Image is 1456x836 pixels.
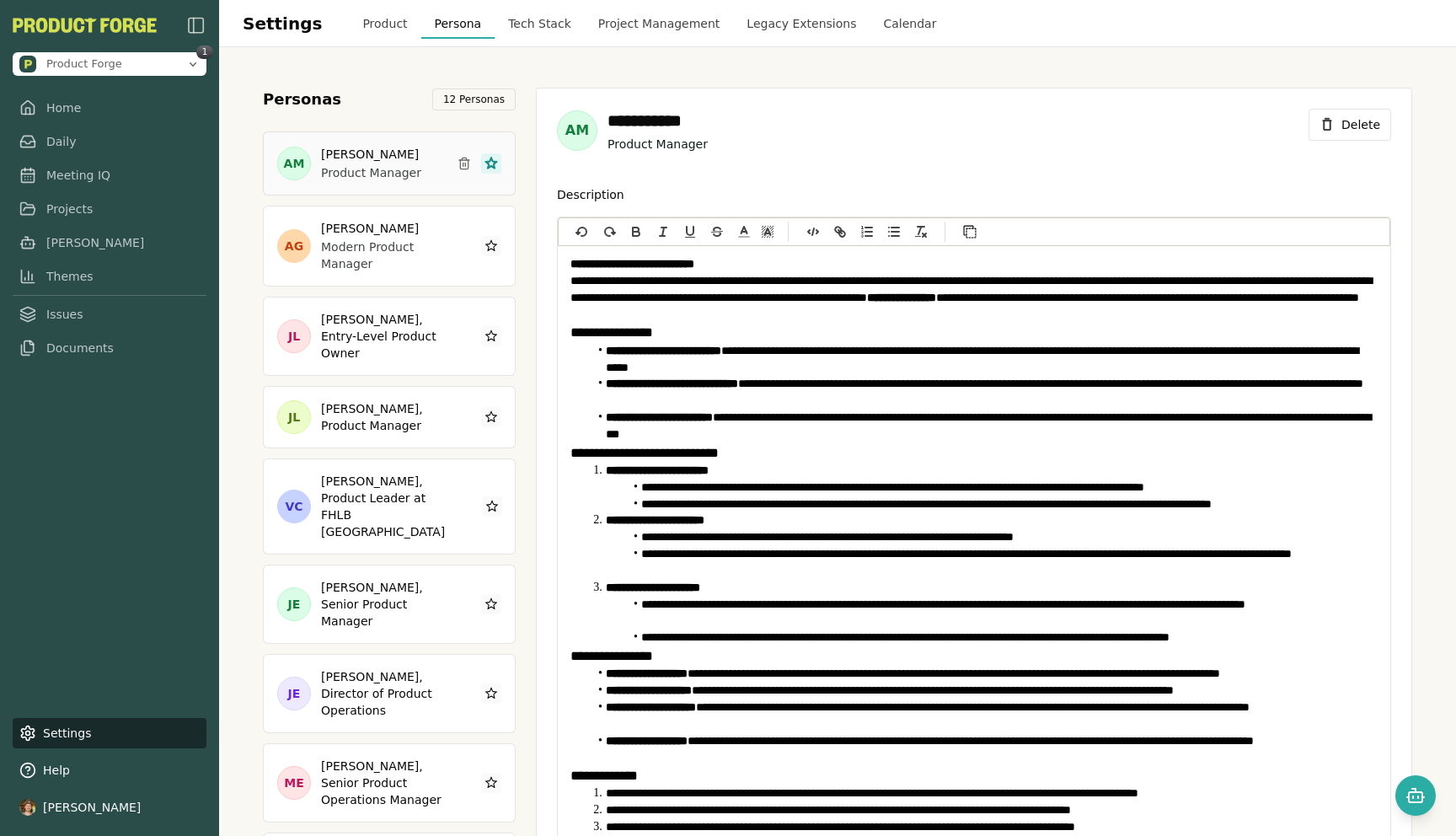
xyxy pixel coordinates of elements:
[13,18,157,33] button: PF-Logo
[277,490,311,523] div: VC
[481,153,501,174] button: Primary Persona
[958,222,982,242] button: Copy to clipboard
[46,56,122,72] span: Product Forge
[481,773,501,793] button: Set as Primary
[570,222,594,242] button: undo
[196,46,213,59] span: 1
[624,222,648,242] button: Bold
[481,407,501,427] button: Set as Primary
[13,18,157,33] img: Product Forge
[321,579,444,630] h3: [PERSON_NAME], Senior Product Manager
[19,56,36,72] img: Product Forge
[13,792,206,823] button: [PERSON_NAME]
[13,52,206,76] button: Open organization switcher
[277,400,311,434] div: JL
[186,15,206,35] button: Close Sidebar
[321,146,421,163] h3: [PERSON_NAME]
[13,333,206,363] a: Documents
[277,677,311,710] div: JE
[481,594,501,614] button: Set as Primary
[277,766,311,800] div: ME
[732,222,756,242] span: Color
[421,8,495,39] button: Persona
[13,160,206,190] a: Meeting IQ
[13,261,206,292] a: Themes
[828,222,852,242] button: Link
[186,15,206,35] img: sidebar
[13,194,206,224] a: Projects
[19,799,36,816] img: profile
[962,224,977,239] img: copy
[557,188,624,201] label: Description
[756,222,779,242] span: Background
[855,222,879,242] button: Ordered
[13,93,206,123] a: Home
[277,319,311,353] div: JL
[321,668,444,719] h3: [PERSON_NAME], Director of Product Operations
[321,238,444,272] p: Modern Product Manager
[557,110,597,151] div: AM
[1309,109,1391,141] button: Delete
[870,8,950,39] button: Calendar
[321,758,444,808] h3: [PERSON_NAME], Senior Product Operations Manager
[432,88,516,110] span: 12 Personas
[733,8,870,39] button: Legacy Extensions
[705,222,729,242] button: Strike
[481,326,501,346] button: Set as Primary
[277,147,311,180] div: AM
[263,88,341,111] h2: Personas
[321,400,444,434] h3: [PERSON_NAME], Product Manager
[454,153,474,174] button: Delete Persona
[13,228,206,258] a: [PERSON_NAME]
[481,236,501,256] button: Set as Primary
[243,11,322,36] h1: Settings
[909,222,933,242] button: Clean
[882,222,906,242] button: Bullet
[801,222,825,242] button: Code block
[321,473,445,540] h3: [PERSON_NAME], Product Leader at FHLB [GEOGRAPHIC_DATA]
[597,222,621,242] button: redo
[321,164,421,181] p: Product Manager
[482,496,502,517] button: Set as Primary
[321,311,444,362] h3: [PERSON_NAME], Entry-Level Product Owner
[1395,775,1436,816] button: Open chat
[495,8,585,39] button: Tech Stack
[608,136,1309,153] p: Product Manager
[585,8,734,39] button: Project Management
[277,587,311,621] div: JE
[481,683,501,704] button: Set as Primary
[678,222,702,242] button: Underline
[13,299,206,330] a: Issues
[321,220,444,237] h3: [PERSON_NAME]
[13,718,206,748] a: Settings
[651,222,675,242] button: Italic
[277,229,311,263] div: AG
[13,126,206,157] a: Daily
[349,8,420,39] button: Product
[13,755,206,785] button: Help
